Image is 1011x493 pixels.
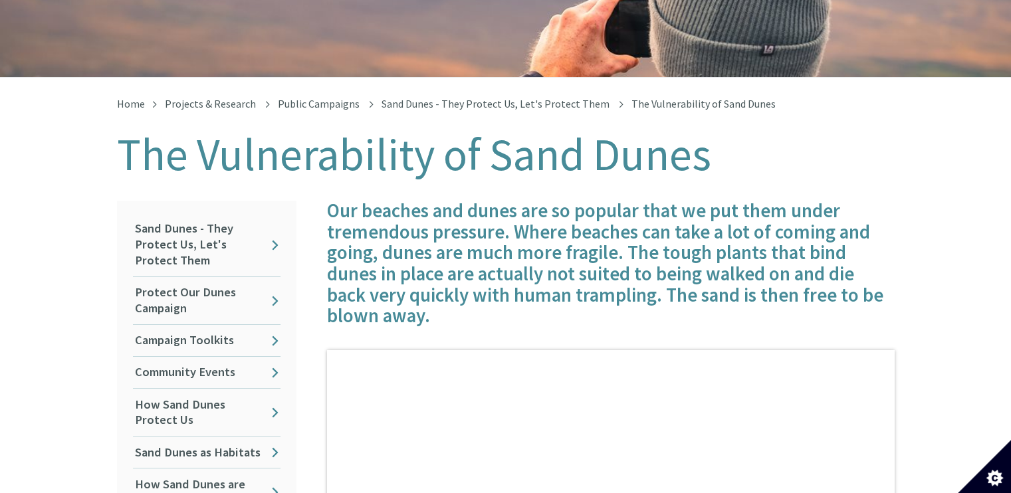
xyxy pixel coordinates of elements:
span: The Vulnerability of Sand Dunes [631,97,776,110]
h1: The Vulnerability of Sand Dunes [117,130,895,179]
a: Projects & Research [165,97,256,110]
a: How Sand Dunes Protect Us [133,389,281,436]
a: Sand Dunes as Habitats [133,437,281,468]
a: Home [117,97,145,110]
button: Set cookie preferences [958,440,1011,493]
a: Protect Our Dunes Campaign [133,277,281,324]
a: Public Campaigns [278,97,360,110]
a: Sand Dunes - They Protect Us, Let's Protect Them [133,213,281,276]
a: Sand Dunes - They Protect Us, Let's Protect Them [382,97,610,110]
a: Campaign Toolkits [133,325,281,356]
h4: Our beaches and dunes are so popular that we put them under tremendous pressure. Where beaches ca... [327,201,895,327]
a: Community Events [133,357,281,388]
